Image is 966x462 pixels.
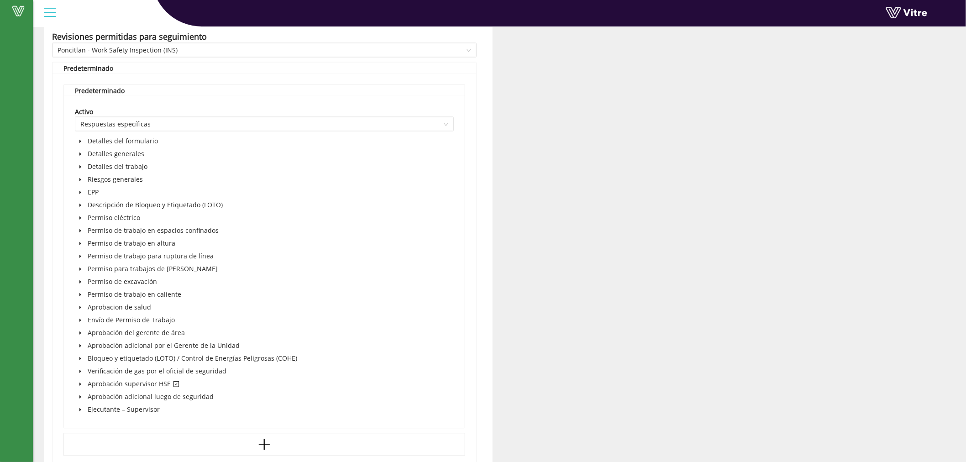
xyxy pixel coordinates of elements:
span: Bloqueo y etiquetado (LOTO) / Control de Energías Peligrosas (COHE) [86,353,299,364]
span: caret-down [78,229,83,233]
span: Aprobación adicional luego de seguridad [86,392,215,403]
span: Permiso de trabajo en espacios confinados [86,226,220,236]
span: caret-down [78,305,83,310]
div: Predeterminado [63,63,113,74]
span: caret-down [78,318,83,323]
div: Revisiones permitidas para seguimiento [52,30,207,43]
div: Predeterminado [75,85,125,96]
span: Permiso eléctrico [86,213,142,224]
span: Permiso para trabajos de Izaje [86,264,220,275]
span: Permiso de trabajo en caliente [88,290,181,299]
span: Detalles del formulario [88,137,158,146]
span: Envío de Permiso de Trabajo [88,316,175,325]
span: caret-down [78,254,83,259]
span: Aprobación adicional por el Gerente de la Unidad [86,341,241,352]
span: caret-down [78,139,83,144]
span: caret-down [78,293,83,297]
span: caret-down [78,344,83,348]
span: Permiso de excavación [86,277,159,288]
span: Permiso de trabajo para ruptura de línea [86,251,215,262]
span: Permiso de trabajo en altura [86,238,177,249]
span: caret-down [78,408,83,412]
span: Aprobacion de salud [86,302,153,313]
span: caret-down [78,216,83,220]
span: check-square [173,381,179,388]
span: Aprobación supervisor HSE [88,380,182,388]
span: Aprobacion de salud [88,303,151,312]
span: Permiso eléctrico [88,214,140,222]
span: Detalles generales [88,150,144,158]
span: caret-down [78,203,83,208]
span: caret-down [78,382,83,387]
span: plus [257,438,271,451]
span: Detalles del formulario [86,136,160,147]
span: Riesgos generales [86,174,145,185]
div: Activo [75,107,93,117]
span: caret-down [78,152,83,157]
span: Aprobación del gerente de área [88,329,185,337]
span: caret-down [78,165,83,169]
span: Descripción de Bloqueo y Etiquetado (LOTO) [88,201,223,210]
span: caret-down [78,241,83,246]
span: Respuestas específicas [80,117,448,131]
span: caret-down [78,331,83,336]
span: Ejecutante – Supervisor [86,404,162,415]
span: caret-down [78,280,83,284]
span: Envío de Permiso de Trabajo [86,315,177,326]
span: Permiso de trabajo en caliente [86,289,183,300]
span: Permiso de trabajo en espacios confinados [88,226,219,235]
span: caret-down [78,369,83,374]
span: EPP [86,187,100,198]
span: EPP [88,188,99,197]
span: caret-down [78,190,83,195]
span: Bloqueo y etiquetado (LOTO) / Control de Energías Peligrosas (COHE) [88,354,297,363]
span: Detalles del trabajo [88,163,147,171]
span: Permiso para trabajos de [PERSON_NAME] [88,265,218,273]
span: Permiso de excavación [88,278,157,286]
span: caret-down [78,178,83,182]
span: caret-down [78,267,83,272]
span: Aprobación adicional por el Gerente de la Unidad [88,341,240,350]
span: Verificación de gas por el oficial de seguridad [86,366,228,377]
span: Ejecutante – Supervisor [88,405,160,414]
span: Permiso de trabajo en altura [88,239,175,248]
span: Aprobación adicional luego de seguridad [88,393,214,401]
span: Permiso de trabajo para ruptura de línea [88,252,214,261]
span: caret-down [78,395,83,399]
span: Poncitlan - Work Safety Inspection (INS) [58,43,471,57]
span: Detalles generales [86,149,146,160]
span: Descripción de Bloqueo y Etiquetado (LOTO) [86,200,225,211]
span: Riesgos generales [88,175,143,184]
span: Aprobación del gerente de área [86,328,187,339]
span: caret-down [78,357,83,361]
span: Verificación de gas por el oficial de seguridad [88,367,226,376]
span: Detalles del trabajo [86,162,149,173]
